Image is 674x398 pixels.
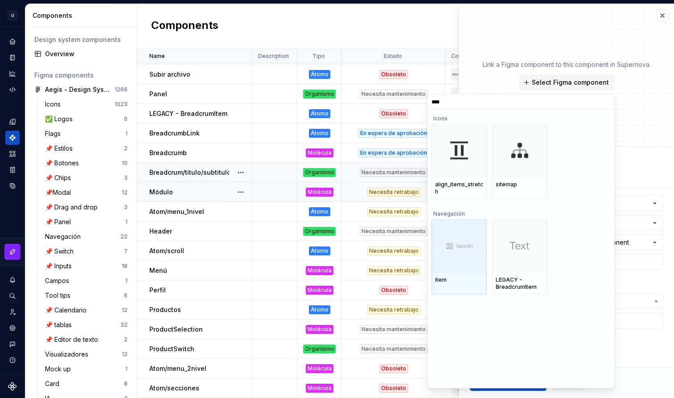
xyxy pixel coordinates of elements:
[124,292,127,299] div: 6
[2,6,23,25] button: U
[149,53,165,60] p: Name
[41,332,131,347] a: 📌 Editor de texto2
[360,227,427,236] div: Necesita mantenimiento
[306,364,333,373] div: Molécula
[303,345,336,353] div: Organismo
[5,34,20,49] a: Home
[149,345,194,353] p: ProductSwitch
[309,207,330,216] div: Átomo
[358,148,429,157] div: En espera de aprobación
[379,286,408,295] div: Obsoleto
[45,173,74,182] div: 📌 Chips
[367,246,420,255] div: Necesita retrabajo
[124,380,127,387] div: 8
[309,109,330,118] div: Átomo
[358,129,429,138] div: En espera de aprobación
[149,148,187,157] p: Breadcrumb
[360,345,427,353] div: Necesita mantenimiento
[41,288,131,303] a: Tool tips6
[41,141,131,156] a: 📌 Estilos2
[122,263,127,270] div: 18
[303,227,336,236] div: Organismo
[367,266,420,275] div: Necesita retrabajo
[5,305,20,319] a: Invite team
[124,204,127,211] div: 3
[149,109,227,118] p: LEGACY - BreadcrumItem
[5,50,20,65] a: Documentation
[149,207,204,216] p: Atom/menu_1nivel
[41,215,131,229] a: 📌 Panel1
[41,259,131,273] a: 📌 Inputs18
[149,246,184,255] p: Atom/scroll
[124,336,127,343] div: 2
[306,325,333,334] div: Molécula
[5,337,20,351] button: Contact support
[360,90,427,98] div: Necesita mantenimiento
[5,66,20,81] a: Analytics
[435,181,483,195] div: align_items_stretch
[149,384,199,393] p: Atom/secciones
[125,365,127,373] div: 1
[45,232,84,241] div: Navegación
[41,347,131,361] a: Visualizadores12
[122,307,127,314] div: 12
[309,305,330,314] div: Átomo
[124,248,127,255] div: 7
[45,365,74,373] div: Mock up
[5,321,20,335] a: Settings
[45,188,74,197] div: 📌Modal
[41,377,131,391] a: Card8
[125,218,127,226] div: 1
[34,35,127,44] div: Design system components
[8,382,17,391] svg: Supernova Logo
[309,129,330,138] div: Átomo
[125,130,127,137] div: 1
[360,325,427,334] div: Necesita mantenimiento
[45,49,127,58] div: Overview
[149,227,172,236] p: Header
[149,168,231,177] p: Breadcrum/titulo/subtitulo
[5,147,20,161] a: Assets
[120,233,127,240] div: 22
[452,73,468,76] img: Subir archivo
[5,163,20,177] a: Storybook stories
[306,384,333,393] div: Molécula
[45,159,82,168] div: 📌 Botones
[45,262,75,271] div: 📌 Inputs
[5,179,20,193] a: Data sources
[367,305,420,314] div: Necesita retrabajo
[5,131,20,145] a: Components
[149,305,181,314] p: Productos
[33,11,133,20] div: Components
[149,286,166,295] p: Perfil
[45,320,75,329] div: 📌 tablas
[306,148,333,157] div: Molécula
[306,266,333,275] div: Molécula
[306,188,333,197] div: Molécula
[379,109,408,118] div: Obsoleto
[41,185,131,200] a: 📌Modal12
[532,78,609,87] span: Select Figma component
[5,273,20,287] div: Notifications
[5,115,20,129] a: Design tokens
[5,289,20,303] button: Search ⌘K
[149,129,200,138] p: BreadcrumbLink
[122,189,127,196] div: 12
[432,205,608,219] div: Navegación
[41,97,131,111] a: Icons1023
[41,112,131,126] a: ✅ Logos6
[34,71,127,80] div: Figma components
[303,168,336,177] div: Organismo
[45,115,76,123] div: ✅ Logos
[115,86,127,93] div: 1266
[149,90,167,98] p: Panel
[45,379,63,388] div: Card
[45,129,64,138] div: Flags
[149,188,173,197] p: Módulo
